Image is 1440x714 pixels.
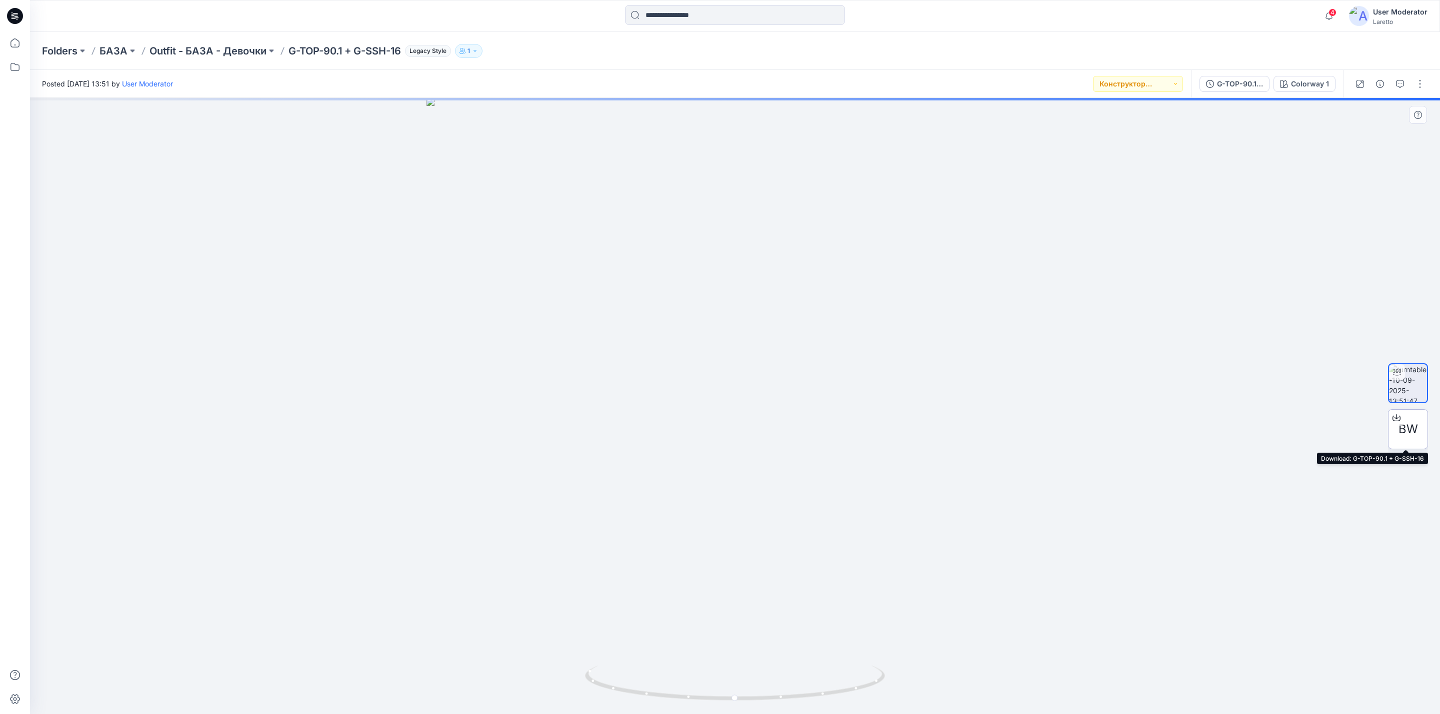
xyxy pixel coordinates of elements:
[1328,8,1336,16] span: 4
[1349,6,1369,26] img: avatar
[1217,78,1263,89] div: G-TOP-90.1 + G-SSH-16
[1398,420,1418,438] span: BW
[42,78,173,89] span: Posted [DATE] 13:51 by
[288,44,401,58] p: G-TOP-90.1 + G-SSH-16
[99,44,127,58] a: БАЗА
[1373,6,1427,18] div: User Moderator
[401,44,451,58] button: Legacy Style
[1291,78,1329,89] div: Colorway 1
[42,44,77,58] a: Folders
[1199,76,1269,92] button: G-TOP-90.1 + G-SSH-16
[405,45,451,57] span: Legacy Style
[1372,76,1388,92] button: Details
[467,45,470,56] p: 1
[455,44,482,58] button: 1
[1373,18,1427,25] div: Laretto
[149,44,266,58] a: Outfit - БАЗА - Девочки
[122,79,173,88] a: User Moderator
[1389,364,1427,402] img: turntable-10-09-2025-13:51:47
[1273,76,1335,92] button: Colorway 1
